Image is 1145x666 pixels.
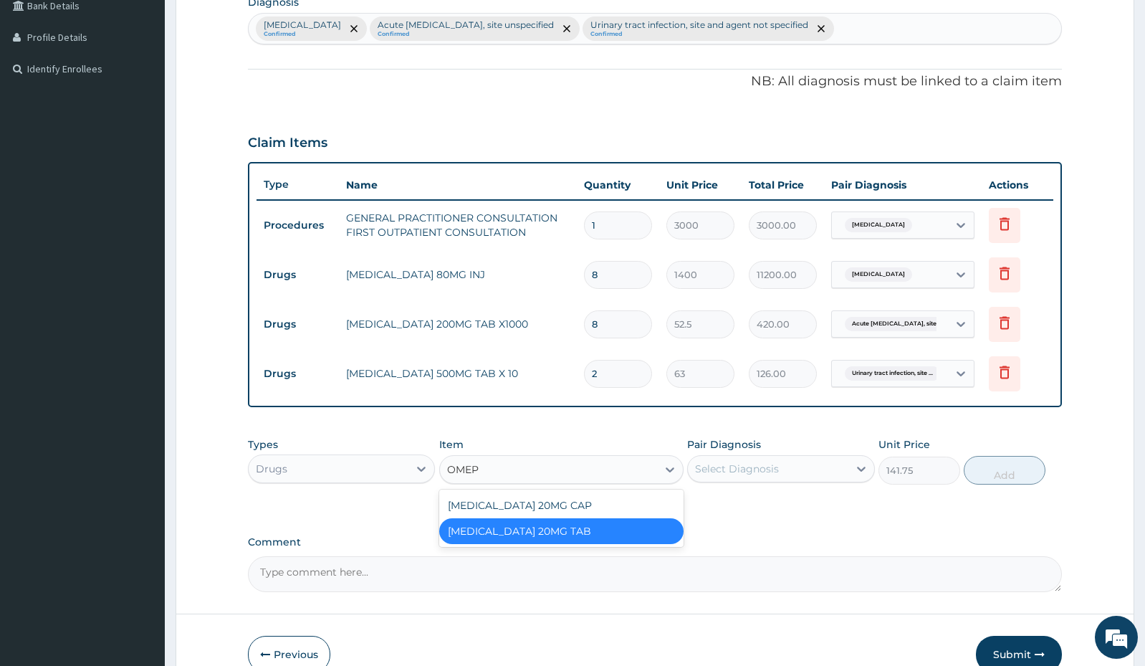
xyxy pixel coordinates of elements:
th: Total Price [742,171,824,199]
small: Confirmed [264,31,341,38]
label: Unit Price [878,437,930,452]
span: [MEDICAL_DATA] [845,267,912,282]
small: Confirmed [378,31,554,38]
span: Urinary tract infection, site ... [845,366,940,381]
th: Pair Diagnosis [824,171,982,199]
th: Actions [982,171,1053,199]
div: Drugs [256,462,287,476]
label: Types [248,439,278,451]
button: Add [964,456,1045,485]
img: d_794563401_company_1708531726252_794563401 [27,72,58,108]
textarea: Type your message and hit 'Enter' [7,391,273,442]
span: Acute [MEDICAL_DATA], site unspe... [845,317,967,331]
div: Minimize live chat window [235,7,269,42]
td: Procedures [257,212,339,239]
span: remove selection option [560,22,573,35]
div: Chat with us now [75,80,241,99]
td: [MEDICAL_DATA] 200MG TAB X1000 [339,310,577,338]
div: [MEDICAL_DATA] 20MG CAP [439,493,684,518]
div: [MEDICAL_DATA] 20MG TAB [439,518,684,544]
td: [MEDICAL_DATA] 500MG TAB X 10 [339,359,577,388]
p: Acute [MEDICAL_DATA], site unspecified [378,19,554,31]
th: Quantity [577,171,659,199]
td: [MEDICAL_DATA] 80MG INJ [339,260,577,289]
td: Drugs [257,311,339,338]
span: remove selection option [348,22,360,35]
td: Drugs [257,262,339,288]
span: We're online! [83,181,198,325]
p: NB: All diagnosis must be linked to a claim item [248,72,1062,91]
td: Drugs [257,361,339,387]
p: [MEDICAL_DATA] [264,19,341,31]
th: Type [257,171,339,198]
span: [MEDICAL_DATA] [845,218,912,232]
td: GENERAL PRACTITIONER CONSULTATION FIRST OUTPATIENT CONSULTATION [339,204,577,247]
span: remove selection option [815,22,828,35]
p: Urinary tract infection, site and agent not specified [590,19,808,31]
small: Confirmed [590,31,808,38]
h3: Claim Items [248,135,327,151]
div: Select Diagnosis [695,462,779,476]
label: Pair Diagnosis [687,437,761,452]
label: Comment [248,536,1062,548]
th: Name [339,171,577,199]
label: Item [439,437,464,452]
th: Unit Price [659,171,742,199]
